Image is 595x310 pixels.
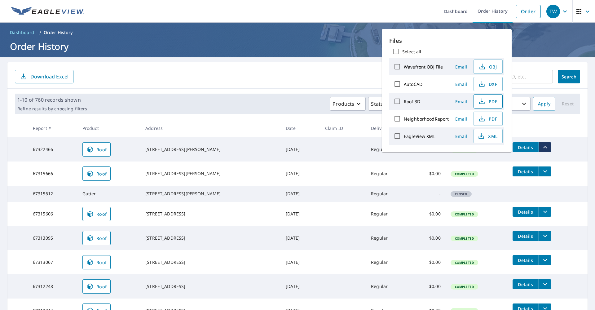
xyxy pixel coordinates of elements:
[539,166,551,176] button: filesDropdownBtn-67315666
[28,162,77,186] td: 67315666
[77,119,140,137] th: Product
[404,81,422,87] label: AutoCAD
[516,233,535,239] span: Details
[411,226,446,250] td: $0.00
[86,283,107,290] span: Roof
[411,186,446,202] td: -
[411,250,446,274] td: $0.00
[516,209,535,215] span: Details
[366,226,410,250] td: Regular
[281,274,320,299] td: [DATE]
[39,29,41,36] li: /
[539,231,551,241] button: filesDropdownBtn-67313095
[516,257,535,263] span: Details
[516,281,535,287] span: Details
[513,279,539,289] button: detailsBtn-67312248
[28,186,77,202] td: 67315612
[478,63,497,70] span: OBJ
[558,70,580,83] button: Search
[366,274,410,299] td: Regular
[474,77,503,91] button: DXF
[539,255,551,265] button: filesDropdownBtn-67313067
[281,226,320,250] td: [DATE]
[366,137,410,162] td: Regular
[145,259,276,265] div: [STREET_ADDRESS]
[17,106,87,112] p: Refine results by choosing filters
[451,131,471,141] button: Email
[404,64,443,70] label: Wavefront OBJ File
[454,64,469,70] span: Email
[86,170,107,177] span: Roof
[281,202,320,226] td: [DATE]
[366,186,410,202] td: Regular
[538,100,550,108] span: Apply
[281,162,320,186] td: [DATE]
[366,119,410,137] th: Delivery
[478,115,497,122] span: PDF
[145,235,276,241] div: [STREET_ADDRESS]
[451,212,478,216] span: Completed
[563,74,575,80] span: Search
[145,146,276,153] div: [STREET_ADDRESS][PERSON_NAME]
[28,274,77,299] td: 67312248
[389,37,504,45] p: Files
[451,260,478,265] span: Completed
[513,166,539,176] button: detailsBtn-67315666
[371,100,386,108] p: Status
[533,97,555,111] button: Apply
[451,236,478,241] span: Completed
[513,142,539,152] button: detailsBtn-67322466
[366,202,410,226] td: Regular
[330,97,366,111] button: Products
[10,29,34,36] span: Dashboard
[539,207,551,217] button: filesDropdownBtn-67315606
[320,119,366,137] th: Claim ID
[451,97,471,106] button: Email
[454,133,469,139] span: Email
[7,28,588,38] nav: breadcrumb
[44,29,73,36] p: Order History
[82,142,111,157] a: Roof
[366,250,410,274] td: Regular
[281,137,320,162] td: [DATE]
[86,146,107,153] span: Roof
[17,96,87,104] p: 1-10 of 760 records shown
[474,112,503,126] button: PDF
[451,62,471,72] button: Email
[478,80,497,88] span: DXF
[513,255,539,265] button: detailsBtn-67313067
[474,94,503,108] button: PDF
[145,283,276,290] div: [STREET_ADDRESS]
[546,5,560,18] div: TW
[516,144,535,150] span: Details
[451,172,478,176] span: Completed
[404,116,449,122] label: NeighborhoodReport
[28,202,77,226] td: 67315606
[28,226,77,250] td: 67313095
[402,49,421,55] label: Select all
[516,5,541,18] a: Order
[513,207,539,217] button: detailsBtn-67315606
[474,129,503,143] button: XML
[15,70,73,83] button: Download Excel
[513,231,539,241] button: detailsBtn-67313095
[411,274,446,299] td: $0.00
[451,79,471,89] button: Email
[474,60,503,74] button: OBJ
[454,81,469,87] span: Email
[30,73,68,80] p: Download Excel
[404,133,435,139] label: EagleView XML
[516,169,535,175] span: Details
[411,202,446,226] td: $0.00
[28,250,77,274] td: 67313067
[7,40,588,53] h1: Order History
[140,119,281,137] th: Address
[281,186,320,202] td: [DATE]
[281,250,320,274] td: [DATE]
[281,119,320,137] th: Date
[333,100,354,108] p: Products
[368,97,398,111] button: Status
[82,166,111,181] a: Roof
[145,170,276,177] div: [STREET_ADDRESS][PERSON_NAME]
[454,116,469,122] span: Email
